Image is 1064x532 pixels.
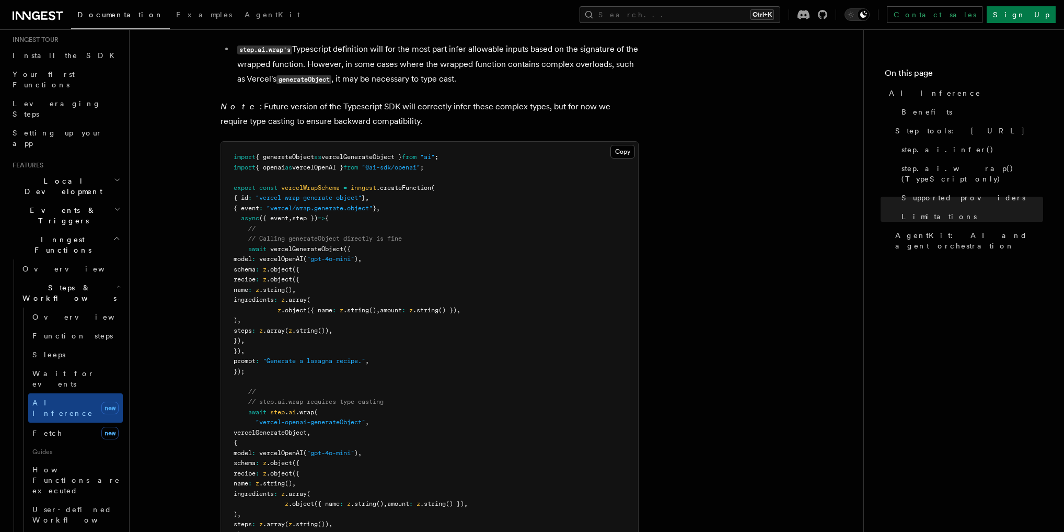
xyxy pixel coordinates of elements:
span: ({ [292,266,299,273]
span: : [248,194,252,201]
a: step.ai.infer() [897,140,1043,159]
span: ) [354,449,358,457]
span: step.ai.wrap() (TypeScript only) [901,163,1043,184]
span: => [318,214,325,222]
span: .array [263,520,285,528]
span: .array [285,296,307,303]
a: Fetchnew [28,423,123,444]
span: from [402,153,417,161]
span: "ai" [420,153,435,161]
span: z [281,490,285,497]
span: { [234,439,237,446]
span: { openai [256,164,285,171]
span: , [237,316,241,324]
span: "Generate a lasagna recipe." [263,357,365,365]
span: , [365,418,369,426]
span: : [340,500,343,507]
span: ({ name [307,307,332,314]
span: , [464,500,468,507]
em: Note [221,101,260,111]
span: Local Development [8,176,114,197]
span: Setting up your app [13,129,102,148]
span: Inngest tour [8,36,59,44]
span: .object [288,500,314,507]
span: "vercel/wrap.generate.object" [267,205,373,212]
span: // step.ai.wrap requires type casting [248,398,384,405]
span: ( [431,184,435,191]
span: ) [234,511,237,518]
span: vercelOpenAI [259,449,303,457]
span: z [277,307,281,314]
span: ()) [318,327,329,334]
span: Benefits [901,107,952,117]
span: .object [267,266,292,273]
a: Overview [18,259,123,278]
span: Supported providers [901,193,1025,203]
span: z [281,296,285,303]
span: async [241,214,259,222]
span: // [248,225,256,232]
span: const [259,184,277,191]
a: Setting up your app [8,123,123,153]
span: : [256,357,259,365]
span: AI Inference [32,399,93,417]
span: , [241,337,245,344]
span: : [274,296,277,303]
span: z [409,307,413,314]
span: { id [234,194,248,201]
span: () [376,500,384,507]
a: Benefits [897,103,1043,121]
span: , [237,511,241,518]
span: , [358,449,362,457]
span: , [358,255,362,263]
a: Leveraging Steps [8,94,123,123]
span: // Calling generateObject directly is fine [248,235,402,242]
span: , [292,286,296,293]
span: "@ai-sdk/openai" [362,164,420,171]
span: vercelGenerateObject } [321,153,402,161]
span: Examples [176,10,232,19]
span: () [369,307,376,314]
span: AI Inference [889,88,981,98]
span: , [307,429,310,436]
button: Local Development [8,172,123,201]
span: }); [234,368,245,375]
button: Toggle dark mode [845,8,870,21]
span: amount [387,500,409,507]
span: Step tools: [URL] [895,126,1025,136]
span: ({ event [259,214,288,222]
span: z [256,480,259,487]
span: ; [435,153,438,161]
span: steps [234,327,252,334]
a: Sign Up [987,6,1056,23]
span: () }) [446,500,464,507]
span: : [259,205,263,212]
span: Fetch [32,429,63,437]
span: ({ [292,459,299,467]
button: Inngest Functions [8,230,123,259]
span: , [241,347,245,355]
span: schema [234,266,256,273]
a: Function steps [28,326,123,345]
span: ( [307,490,310,497]
a: AI Inference [885,84,1043,103]
a: Install the SDK [8,46,123,65]
span: recipe [234,470,256,477]
span: ( [285,520,288,528]
span: .string [259,480,285,487]
span: Wait for events [32,369,95,388]
li: Typescript definition will for the most part infer allowable inputs based on the signature of the... [234,42,639,87]
span: await [248,409,267,416]
span: ( [303,449,307,457]
span: steps [234,520,252,528]
a: Contact sales [887,6,982,23]
span: z [288,327,292,334]
span: , [365,357,369,365]
a: Limitations [897,207,1043,226]
span: , [376,307,380,314]
span: . [285,409,288,416]
a: AgentKit: AI and agent orchestration [891,226,1043,255]
span: : [274,490,277,497]
a: AI Inferencenew [28,393,123,423]
span: Install the SDK [13,51,121,60]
